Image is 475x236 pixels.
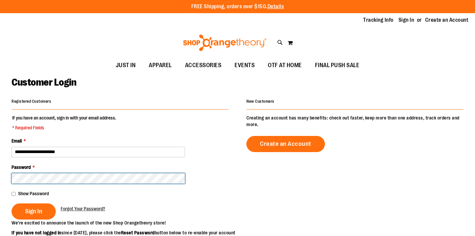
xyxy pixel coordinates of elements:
span: Show Password [18,191,49,196]
span: FINAL PUSH SALE [315,58,360,73]
span: APPAREL [149,58,172,73]
button: Sign In [12,203,56,220]
a: FINAL PUSH SALE [308,58,366,73]
p: We’re excited to announce the launch of the new Shop Orangetheory store! [12,220,237,226]
strong: If you have not logged in [12,230,61,235]
a: Sign In [398,16,414,24]
a: APPAREL [142,58,178,73]
a: Forgot Your Password? [61,205,105,212]
span: ACCESSORIES [185,58,222,73]
p: FREE Shipping, orders over $150. [191,3,284,11]
span: Create an Account [260,140,311,147]
a: EVENTS [228,58,261,73]
span: * Required Fields [12,124,116,131]
a: Details [268,4,284,10]
a: ACCESSORIES [178,58,228,73]
span: Sign In [25,208,42,215]
a: JUST IN [109,58,142,73]
span: JUST IN [116,58,136,73]
a: Create an Account [425,16,469,24]
img: Shop Orangetheory [182,35,268,51]
strong: Registered Customers [12,99,51,104]
p: Creating an account has many benefits: check out faster, keep more than one address, track orders... [246,115,463,128]
span: Email [12,138,22,144]
span: Password [12,165,31,170]
span: EVENTS [235,58,255,73]
strong: Reset Password [121,230,155,235]
a: Tracking Info [363,16,394,24]
span: Customer Login [12,77,76,88]
span: OTF AT HOME [268,58,302,73]
a: Create an Account [246,136,325,152]
a: OTF AT HOME [261,58,308,73]
strong: New Customers [246,99,274,104]
legend: If you have an account, sign in with your email address. [12,115,117,131]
